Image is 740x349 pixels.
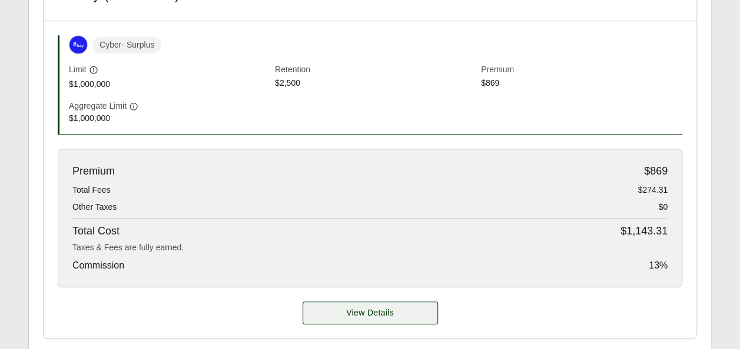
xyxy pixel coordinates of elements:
span: Cyber - Surplus [92,36,161,53]
span: Total Cost [72,223,120,239]
span: Retention [275,63,476,77]
span: $869 [644,163,668,179]
span: $1,143.31 [620,223,668,239]
span: Premium [72,163,115,179]
span: $869 [481,77,682,90]
span: View Details [346,307,394,319]
span: Limit [69,63,87,76]
span: Premium [481,63,682,77]
span: Aggregate Limit [69,100,127,112]
span: $1,000,000 [69,78,270,90]
a: At-Bay (Incumbent) details [303,301,438,324]
span: $274.31 [638,184,668,196]
button: View Details [303,301,438,324]
span: $0 [658,201,668,213]
span: 13 % [649,259,668,273]
span: Other Taxes [72,201,117,213]
img: At-Bay [69,36,87,53]
span: Commission [72,259,124,273]
span: $2,500 [275,77,476,90]
div: Taxes & Fees are fully earned. [72,241,668,254]
span: $1,000,000 [69,112,270,125]
span: Total Fees [72,184,111,196]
